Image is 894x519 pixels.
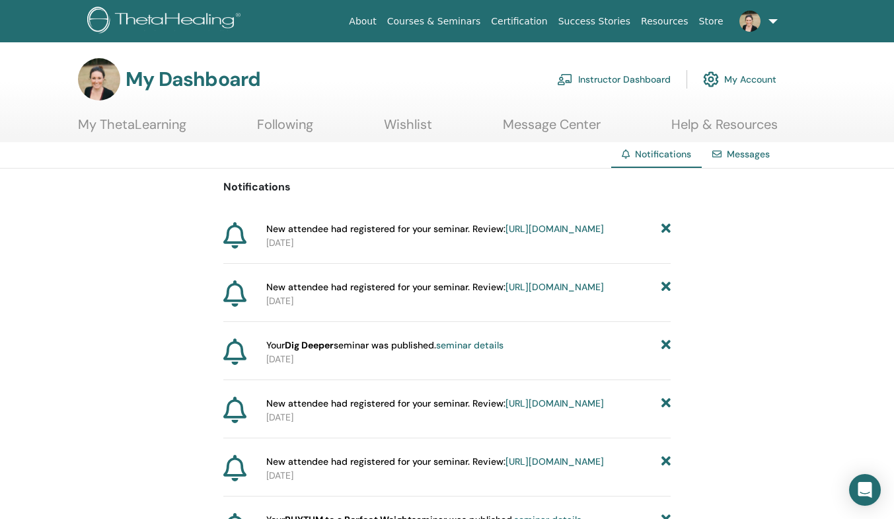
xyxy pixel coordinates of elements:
div: Open Intercom Messenger [849,474,881,506]
img: cog.svg [703,68,719,91]
h3: My Dashboard [126,67,260,91]
a: Resources [636,9,694,34]
a: Success Stories [553,9,636,34]
span: Your seminar was published. [266,339,503,352]
span: Notifications [635,148,691,160]
a: [URL][DOMAIN_NAME] [505,281,604,293]
a: My ThetaLearning [78,116,186,142]
span: New attendee had registered for your seminar. Review: [266,280,604,294]
p: Notifications [223,179,671,195]
a: Certification [486,9,552,34]
img: logo.png [87,7,245,36]
img: default.jpg [739,11,761,32]
a: Following [257,116,313,142]
img: chalkboard-teacher.svg [557,73,573,85]
p: [DATE] [266,469,671,483]
a: About [344,9,381,34]
a: [URL][DOMAIN_NAME] [505,223,604,235]
p: [DATE] [266,236,671,250]
a: seminar details [436,339,503,351]
strong: Dig Deeper [285,339,334,351]
a: Messages [727,148,770,160]
a: My Account [703,65,776,94]
p: [DATE] [266,411,671,424]
a: [URL][DOMAIN_NAME] [505,397,604,409]
a: Instructor Dashboard [557,65,671,94]
a: Help & Resources [671,116,778,142]
p: [DATE] [266,352,671,366]
img: default.jpg [78,58,120,100]
span: New attendee had registered for your seminar. Review: [266,397,604,411]
span: New attendee had registered for your seminar. Review: [266,222,604,236]
a: Message Center [503,116,601,142]
a: Wishlist [384,116,432,142]
p: [DATE] [266,294,671,308]
a: [URL][DOMAIN_NAME] [505,456,604,467]
a: Store [694,9,729,34]
a: Courses & Seminars [382,9,486,34]
span: New attendee had registered for your seminar. Review: [266,455,604,469]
